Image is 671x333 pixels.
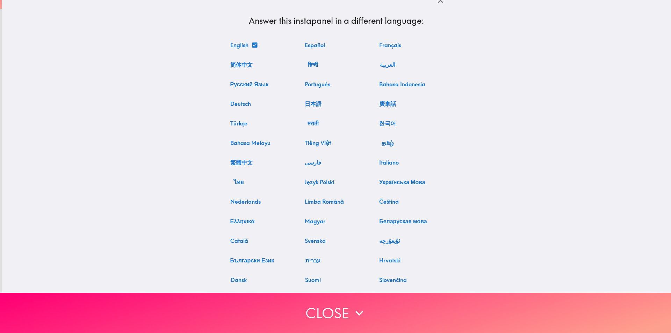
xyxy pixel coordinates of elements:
[302,234,329,248] button: Svara på denna instapanel på svenska.
[228,97,254,111] button: Beantworten Sie dieses instapanel auf Deutsch.
[376,97,399,111] button: 用廣東話回答呢個instapanel。
[228,136,273,150] button: Jawab instapanel ini dalam Bahasa Melayu.
[228,15,446,27] h4: Answer this instapanel in a different language:
[376,234,403,248] button: بۇ instapanel غا ئۇيغۇرچە جاۋاب بېرىڭ.
[302,253,324,267] button: ענה על instapanel זה בעברית.
[302,97,324,111] button: このinstapanelに日本語で回答してください。
[228,175,250,189] button: ตอบ instapanel นี้เป็นภาษาไทย.
[228,253,277,267] button: Отговорете на този instapanel на български.
[302,273,324,287] button: Vastaa tähän instapanel suomeksi.
[376,116,399,130] button: 이 instapanel에 한국어로 답하세요.
[228,77,272,91] button: Ответьте на этот instapanel на русском языке.
[302,292,339,306] button: Энэ instapanel-д монгол хэлээр хариулна уу.
[228,195,264,209] button: Beantwoord dit instapanel in het Nederlands.
[376,273,410,287] button: Odpovedzte na tento instapanel v slovenčine.
[376,214,430,228] button: Адкажыце на гэты instapanel па-беларуску.
[228,58,255,72] button: 用简体中文回答这个instapanel。
[376,175,428,189] button: Дайте відповідь на цей instapanel українською мовою.
[376,38,404,52] button: Répondez à cet instapanel en français.
[302,175,337,189] button: Odpowiedz na ten instapanel w języku polskim.
[376,195,402,209] button: Odpovězte na tento instapanel v češtině.
[376,77,428,91] button: Jawab instapanel ini dalam Bahasa Indonesia.
[376,253,403,267] button: Odgovorite na ovaj instapanel na hrvatskom.
[228,273,250,287] button: Besvar denne instapanel på dansk.
[228,155,255,169] button: 用繁體中文回答這個instapanel。
[302,58,324,72] button: इस instapanel को हिंदी में उत्तर दें।
[228,116,250,130] button: Bu instapanel'i Türkçe olarak yanıtlayın.
[302,116,324,130] button: या instapanel ला मराठीत उत्तर द्या.
[228,292,250,306] button: Svar på dette instapanel på norsk.
[228,234,251,248] button: Responeu aquest instapanel en català.
[302,136,334,150] button: Trả lời instapanel này bằng tiếng Việt.
[302,155,324,169] button: به این instapanel به زبان فارسی پاسخ دهید.
[302,77,333,91] button: Responda a este instapanel em português.
[302,214,328,228] button: Válaszoljon erre az instapanel-re magyarul.
[302,195,347,209] button: Răspundeți la acest instapanel în limba română.
[376,292,418,306] button: Atsakykite į šį instapanel lietuviškai.
[228,214,258,228] button: Απαντήστε σε αυτό το instapanel στα Ελληνικά.
[376,58,399,72] button: أجب على هذا instapanel باللغة العربية.
[376,155,402,169] button: Rispondi a questo instapanel in italiano.
[302,38,328,52] button: Responde a este instapanel en español.
[376,136,399,150] button: இந்த instapanel-ஐ தமிழில் பதிலளிக்கவும்.
[228,38,260,52] button: Answer this instapanel in English.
